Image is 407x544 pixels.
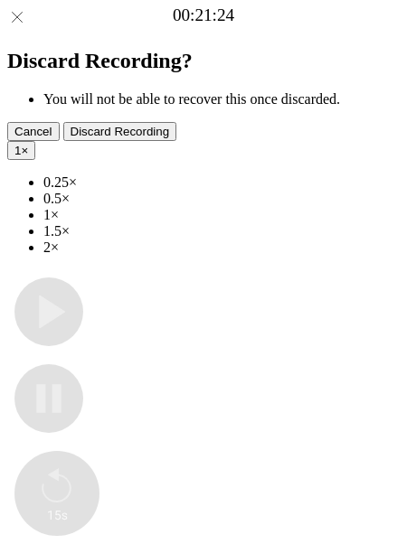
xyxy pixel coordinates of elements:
li: 2× [43,239,400,256]
li: 1.5× [43,223,400,239]
li: 0.25× [43,174,400,191]
button: Discard Recording [63,122,177,141]
li: 1× [43,207,400,223]
button: Cancel [7,122,60,141]
h2: Discard Recording? [7,49,400,73]
li: You will not be able to recover this once discarded. [43,91,400,108]
button: 1× [7,141,35,160]
li: 0.5× [43,191,400,207]
span: 1 [14,144,21,157]
a: 00:21:24 [173,5,234,25]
